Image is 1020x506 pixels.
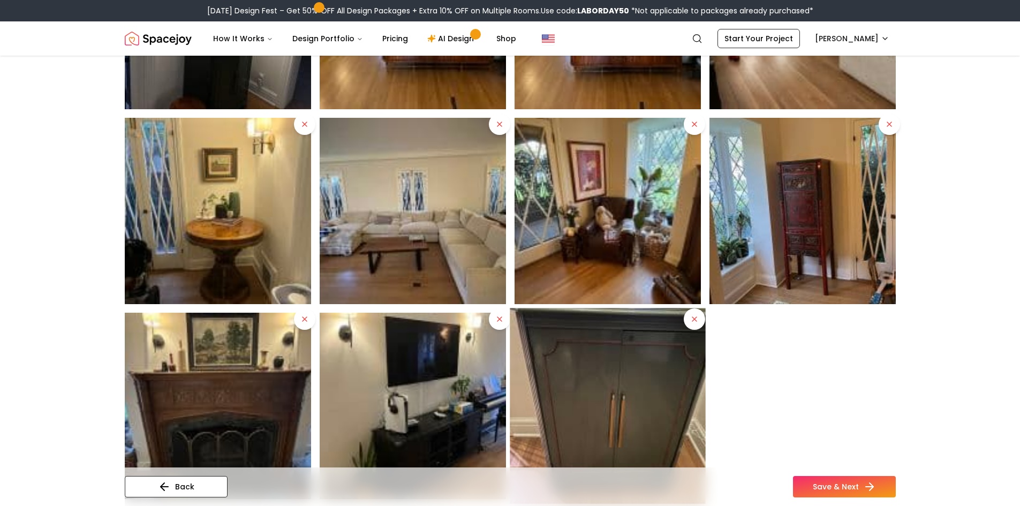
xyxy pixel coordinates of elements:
[793,476,896,497] button: Save & Next
[541,5,629,16] span: Use code:
[125,28,192,49] a: Spacejoy
[419,28,486,49] a: AI Design
[125,476,228,497] button: Back
[709,118,896,304] img: Uploaded
[577,5,629,16] b: LABORDAY50
[125,21,896,56] nav: Global
[205,28,525,49] nav: Main
[125,118,311,304] img: Uploaded
[542,32,555,45] img: United States
[809,29,896,48] button: [PERSON_NAME]
[510,308,705,503] img: Uploaded
[629,5,813,16] span: *Not applicable to packages already purchased*
[125,313,311,499] img: Uploaded
[320,118,506,304] img: Uploaded
[284,28,372,49] button: Design Portfolio
[717,29,800,48] a: Start Your Project
[125,28,192,49] img: Spacejoy Logo
[205,28,282,49] button: How It Works
[207,5,813,16] div: [DATE] Design Fest – Get 50% OFF All Design Packages + Extra 10% OFF on Multiple Rooms.
[488,28,525,49] a: Shop
[320,313,506,499] img: Uploaded
[515,118,701,304] img: Uploaded
[374,28,417,49] a: Pricing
